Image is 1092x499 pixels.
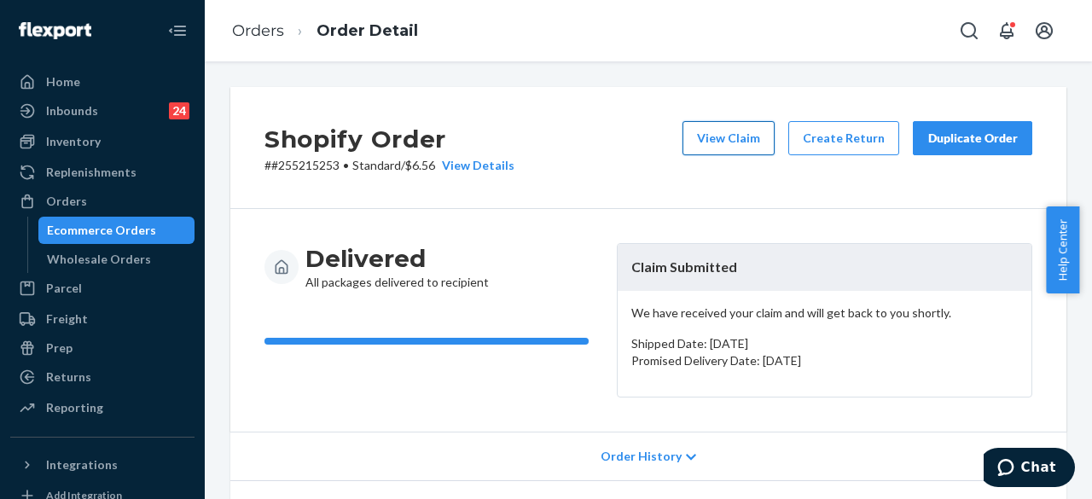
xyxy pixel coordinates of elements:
[788,121,899,155] button: Create Return
[46,368,91,386] div: Returns
[46,339,73,357] div: Prep
[631,352,1018,369] p: Promised Delivery Date: [DATE]
[1027,14,1061,48] button: Open account menu
[10,159,195,186] a: Replenishments
[631,305,1018,322] p: We have received your claim and will get back to you shortly.
[160,14,195,48] button: Close Navigation
[990,14,1024,48] button: Open notifications
[38,246,195,273] a: Wholesale Orders
[169,102,189,119] div: 24
[264,157,514,174] p: # #255215253 / $6.56
[10,334,195,362] a: Prep
[10,394,195,421] a: Reporting
[46,193,87,210] div: Orders
[232,21,284,40] a: Orders
[984,448,1075,490] iframe: Opens a widget where you can chat to one of our agents
[927,130,1018,147] div: Duplicate Order
[10,128,195,155] a: Inventory
[19,22,91,39] img: Flexport logo
[952,14,986,48] button: Open Search Box
[682,121,775,155] button: View Claim
[10,275,195,302] a: Parcel
[317,21,418,40] a: Order Detail
[631,335,1018,352] p: Shipped Date: [DATE]
[46,133,101,150] div: Inventory
[343,158,349,172] span: •
[10,305,195,333] a: Freight
[46,164,136,181] div: Replenishments
[47,251,151,268] div: Wholesale Orders
[46,456,118,473] div: Integrations
[601,448,682,465] span: Order History
[46,310,88,328] div: Freight
[46,73,80,90] div: Home
[618,244,1031,291] header: Claim Submitted
[352,158,401,172] span: Standard
[10,363,195,391] a: Returns
[10,188,195,215] a: Orders
[46,280,82,297] div: Parcel
[913,121,1032,155] button: Duplicate Order
[218,6,432,56] ol: breadcrumbs
[10,68,195,96] a: Home
[10,451,195,479] button: Integrations
[46,399,103,416] div: Reporting
[305,243,489,274] h3: Delivered
[46,102,98,119] div: Inbounds
[305,243,489,291] div: All packages delivered to recipient
[1046,206,1079,293] button: Help Center
[47,222,156,239] div: Ecommerce Orders
[435,157,514,174] button: View Details
[264,121,514,157] h2: Shopify Order
[10,97,195,125] a: Inbounds24
[38,217,195,244] a: Ecommerce Orders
